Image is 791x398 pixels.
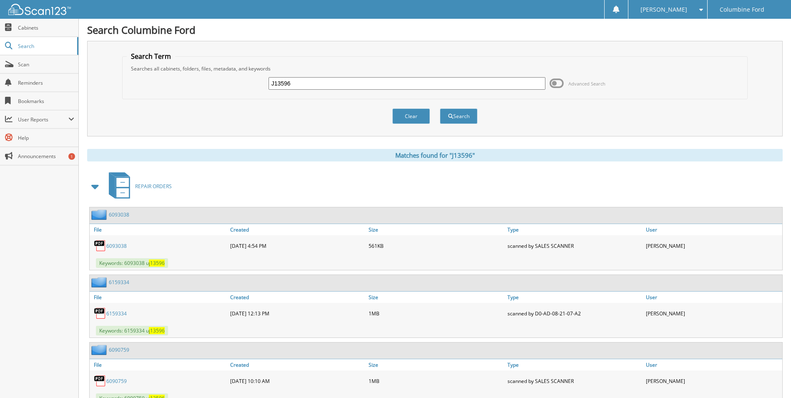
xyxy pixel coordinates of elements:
div: Searches all cabinets, folders, files, metadata, and keywords [127,65,743,72]
span: User Reports [18,116,68,123]
div: [DATE] 12:13 PM [228,305,367,322]
a: File [90,359,228,370]
a: Created [228,224,367,235]
h1: Search Columbine Ford [87,23,783,37]
span: Announcements [18,153,74,160]
a: Created [228,292,367,303]
img: folder2.png [91,277,109,287]
button: Search [440,108,477,124]
img: folder2.png [91,345,109,355]
span: Scan [18,61,74,68]
div: 1MB [367,305,505,322]
a: Type [505,224,644,235]
span: Keywords: 6159334 u [96,326,168,335]
a: 6090759 [106,378,127,385]
a: 6159334 [109,279,129,286]
div: 1MB [367,373,505,389]
img: PDF.png [94,239,106,252]
span: Advanced Search [568,81,605,87]
div: 561KB [367,237,505,254]
span: [PERSON_NAME] [640,7,687,12]
div: scanned by SALES SCANNER [505,237,644,254]
a: User [644,359,782,370]
img: PDF.png [94,307,106,320]
a: Type [505,292,644,303]
span: Keywords: 6093038 u [96,258,168,268]
a: 6093038 [109,211,129,218]
img: scan123-logo-white.svg [8,4,71,15]
span: Help [18,134,74,141]
a: Size [367,292,505,303]
a: 6090759 [109,346,129,353]
img: folder2.png [91,209,109,220]
a: Size [367,224,505,235]
div: 1 [68,153,75,160]
a: File [90,224,228,235]
a: Size [367,359,505,370]
span: Search [18,43,73,50]
a: User [644,224,782,235]
a: Type [505,359,644,370]
div: [PERSON_NAME] [644,373,782,389]
span: j13596 [149,327,165,334]
div: [PERSON_NAME] [644,237,782,254]
div: [PERSON_NAME] [644,305,782,322]
a: 6159334 [106,310,127,317]
span: Bookmarks [18,98,74,105]
span: Cabinets [18,24,74,31]
div: scanned by SALES SCANNER [505,373,644,389]
a: User [644,292,782,303]
span: Reminders [18,79,74,86]
a: File [90,292,228,303]
span: REPAIR ORDERS [135,183,172,190]
span: j13596 [149,259,165,267]
span: Columbine Ford [720,7,764,12]
a: REPAIR ORDERS [104,170,172,203]
div: scanned by D0-AD-08-21-07-A2 [505,305,644,322]
a: 6093038 [106,242,127,249]
button: Clear [392,108,430,124]
div: Matches found for "J13596" [87,149,783,161]
div: [DATE] 10:10 AM [228,373,367,389]
iframe: Chat Widget [749,358,791,398]
img: PDF.png [94,375,106,387]
a: Created [228,359,367,370]
legend: Search Term [127,52,175,61]
div: [DATE] 4:54 PM [228,237,367,254]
